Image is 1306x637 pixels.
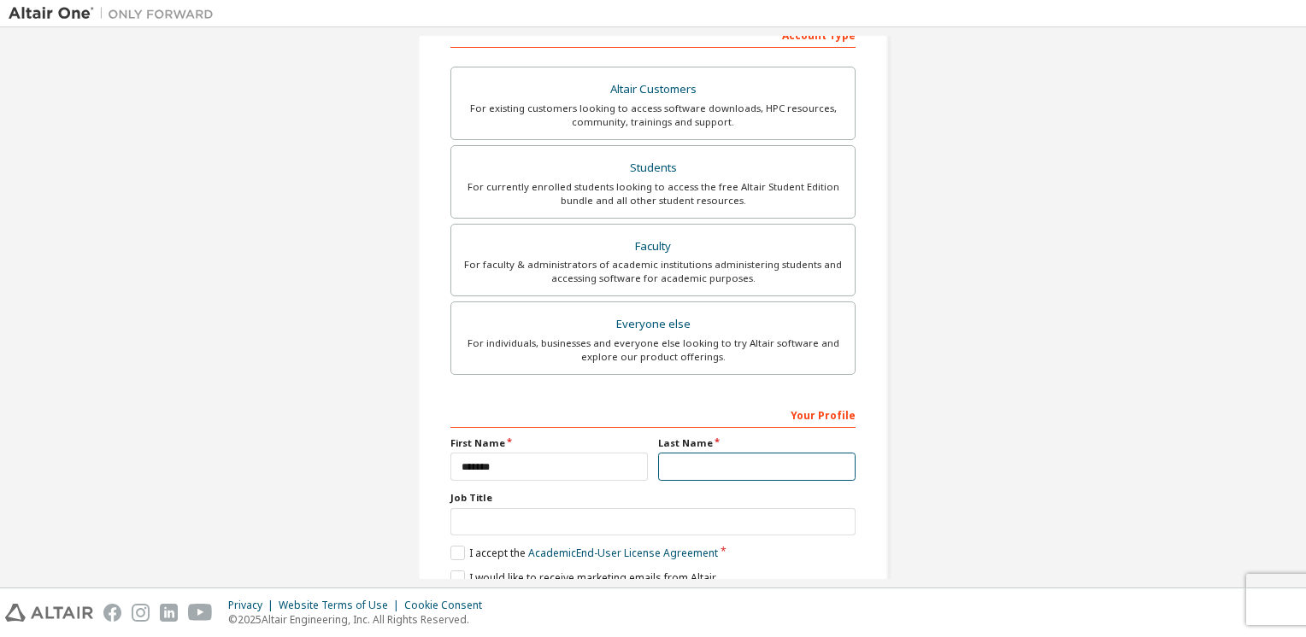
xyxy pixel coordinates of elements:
[132,604,150,622] img: instagram.svg
[160,604,178,622] img: linkedin.svg
[462,78,844,102] div: Altair Customers
[279,599,404,612] div: Website Terms of Use
[450,436,648,450] label: First Name
[462,235,844,259] div: Faculty
[462,156,844,180] div: Students
[462,180,844,207] div: For currently enrolled students looking to access the free Altair Student Edition bundle and all ...
[658,436,856,450] label: Last Name
[450,491,856,505] label: Job Title
[228,612,492,627] p: © 2025 Altair Engineering, Inc. All Rights Reserved.
[462,313,844,336] div: Everyone else
[462,258,844,285] div: For faculty & administrators of academic institutions administering students and accessing softwa...
[404,599,492,612] div: Cookie Consent
[528,546,718,560] a: Academic End-User License Agreement
[450,570,716,585] label: I would like to receive marketing emails from Altair
[228,599,279,612] div: Privacy
[462,336,844,364] div: For individuals, businesses and everyone else looking to try Altair software and explore our prod...
[5,604,93,622] img: altair_logo.svg
[9,5,222,22] img: Altair One
[450,546,718,560] label: I accept the
[450,400,856,428] div: Your Profile
[103,604,121,622] img: facebook.svg
[462,102,844,129] div: For existing customers looking to access software downloads, HPC resources, community, trainings ...
[188,604,213,622] img: youtube.svg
